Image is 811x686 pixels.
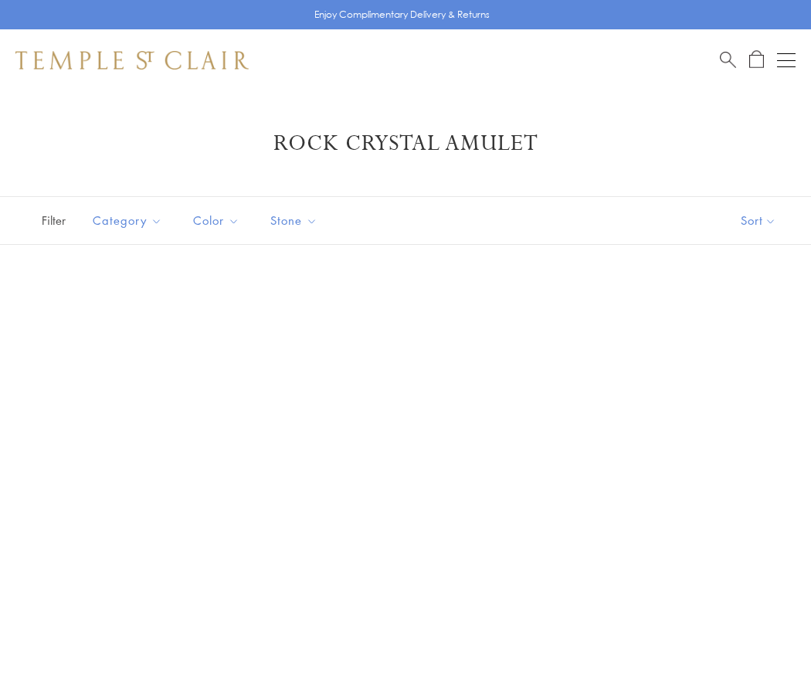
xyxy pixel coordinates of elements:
[720,50,736,70] a: Search
[259,203,329,238] button: Stone
[39,130,772,158] h1: Rock Crystal Amulet
[182,203,251,238] button: Color
[81,203,174,238] button: Category
[15,51,249,70] img: Temple St. Clair
[185,211,251,230] span: Color
[777,51,796,70] button: Open navigation
[263,211,329,230] span: Stone
[314,7,490,22] p: Enjoy Complimentary Delivery & Returns
[85,211,174,230] span: Category
[706,197,811,244] button: Show sort by
[749,50,764,70] a: Open Shopping Bag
